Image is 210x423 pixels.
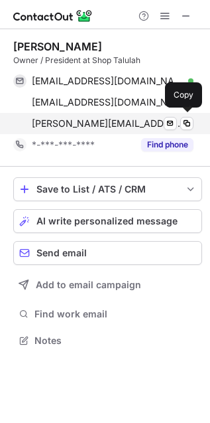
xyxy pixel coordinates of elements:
span: Send email [36,248,87,258]
button: Notes [13,331,202,350]
div: Owner / President at Shop Talulah [13,54,202,66]
span: [EMAIL_ADDRESS][DOMAIN_NAME] [32,75,184,87]
img: ContactOut v5.3.10 [13,8,93,24]
span: Find work email [34,308,197,320]
span: [EMAIL_ADDRESS][DOMAIN_NAME] [32,96,184,108]
span: [PERSON_NAME][EMAIL_ADDRESS][PERSON_NAME][DOMAIN_NAME] [32,118,184,129]
span: AI write personalized message [36,216,178,226]
button: Send email [13,241,202,265]
span: Notes [34,335,197,347]
button: Add to email campaign [13,273,202,297]
button: Reveal Button [141,138,193,151]
button: AI write personalized message [13,209,202,233]
span: Add to email campaign [36,280,141,290]
div: [PERSON_NAME] [13,40,102,53]
button: Find work email [13,305,202,323]
div: Save to List / ATS / CRM [36,184,179,195]
button: save-profile-one-click [13,177,202,201]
